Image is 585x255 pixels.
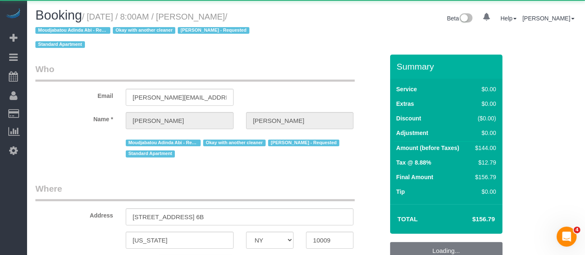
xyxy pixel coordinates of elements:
[472,187,496,196] div: $0.00
[126,112,234,129] input: First Name
[397,62,498,71] h3: Summary
[113,27,175,34] span: Okay with another cleaner
[396,129,428,137] label: Adjustment
[447,216,495,223] h4: $156.79
[396,100,414,108] label: Extras
[557,227,577,247] iframe: Intercom live chat
[29,112,119,123] label: Name *
[35,41,85,48] span: Standard Apartment
[203,140,266,146] span: Okay with another cleaner
[178,27,249,34] span: [PERSON_NAME] - Requested
[126,140,201,146] span: Moudjabatou Adinda Abi - Requested
[29,208,119,220] label: Address
[523,15,575,22] a: [PERSON_NAME]
[396,114,421,122] label: Discount
[472,100,496,108] div: $0.00
[29,89,119,100] label: Email
[35,182,355,201] legend: Where
[396,144,459,152] label: Amount (before Taxes)
[35,27,110,34] span: Moudjabatou Adinda Abi - Requested
[472,129,496,137] div: $0.00
[574,227,580,233] span: 4
[126,232,234,249] input: City
[5,8,22,20] img: Automaid Logo
[472,144,496,152] div: $144.00
[472,114,496,122] div: ($0.00)
[472,85,496,93] div: $0.00
[35,12,252,50] span: /
[398,215,418,222] strong: Total
[500,15,517,22] a: Help
[35,63,355,82] legend: Who
[396,85,417,93] label: Service
[472,173,496,181] div: $156.79
[35,12,252,50] small: / [DATE] / 8:00AM / [PERSON_NAME]
[396,158,431,167] label: Tax @ 8.88%
[126,89,234,106] input: Email
[447,15,473,22] a: Beta
[268,140,339,146] span: [PERSON_NAME] - Requested
[246,112,354,129] input: Last Name
[396,173,433,181] label: Final Amount
[35,8,82,22] span: Booking
[396,187,405,196] label: Tip
[472,158,496,167] div: $12.79
[459,13,473,24] img: New interface
[126,150,175,157] span: Standard Apartment
[306,232,353,249] input: Zip Code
